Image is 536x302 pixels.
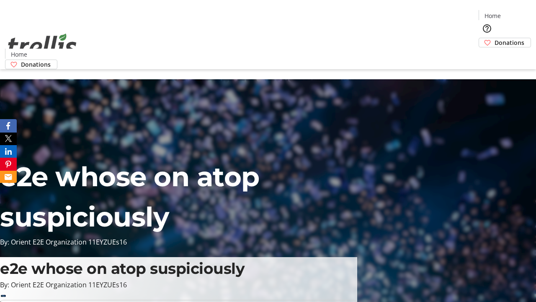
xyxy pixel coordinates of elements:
[11,50,27,59] span: Home
[479,20,495,37] button: Help
[479,47,495,64] button: Cart
[5,24,80,66] img: Orient E2E Organization 11EYZUEs16's Logo
[21,60,51,69] span: Donations
[484,11,501,20] span: Home
[5,50,32,59] a: Home
[495,38,524,47] span: Donations
[479,11,506,20] a: Home
[5,60,57,69] a: Donations
[479,38,531,47] a: Donations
